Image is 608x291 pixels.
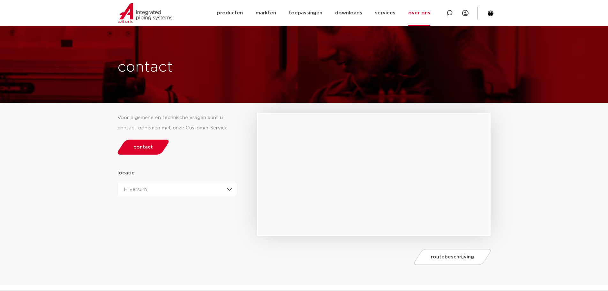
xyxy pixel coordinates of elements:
span: contact [133,145,153,149]
span: routebeschrijving [431,255,474,259]
div: Voor algemene en technische vragen kunt u contact opnemen met onze Customer Service [117,113,238,133]
h1: contact [117,57,327,78]
span: Hilversum [124,187,147,192]
a: contact [116,140,170,155]
strong: locatie [117,171,135,175]
a: routebeschrijving [412,249,493,265]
